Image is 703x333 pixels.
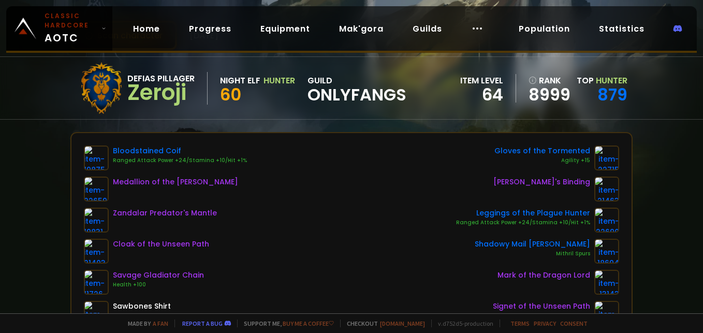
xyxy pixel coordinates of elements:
[84,146,109,170] img: item-19875
[596,75,627,86] span: Hunter
[84,239,109,264] img: item-21403
[113,270,204,281] div: Savage Gladiator Chain
[113,301,171,312] div: Sawbones Shirt
[594,208,619,233] img: item-22690
[594,270,619,295] img: item-13143
[510,18,578,39] a: Population
[594,177,619,201] img: item-21463
[181,18,240,39] a: Progress
[84,177,109,201] img: item-22659
[510,320,530,327] a: Terms
[456,219,590,227] div: Ranged Attack Power +24/Stamina +10/Hit +1%
[182,320,223,327] a: Report a bug
[560,320,588,327] a: Consent
[380,320,425,327] a: [DOMAIN_NAME]
[84,208,109,233] img: item-19831
[494,146,590,156] div: Gloves of the Tormented
[475,250,590,258] div: Mithril Spurs
[113,177,238,187] div: Medallion of the [PERSON_NAME]
[460,87,503,103] div: 64
[127,85,195,100] div: Zeroji
[340,320,425,327] span: Checkout
[127,72,195,85] div: Defias Pillager
[307,87,406,103] span: OnlyFangs
[404,18,450,39] a: Guilds
[113,239,209,250] div: Cloak of the Unseen Path
[45,11,97,30] small: Classic Hardcore
[493,301,590,312] div: Signet of the Unseen Path
[529,74,570,87] div: rank
[237,320,334,327] span: Support me,
[529,87,570,103] a: 8999
[307,74,406,103] div: guild
[594,146,619,170] img: item-22715
[113,281,204,289] div: Health +100
[122,320,168,327] span: Made by
[591,18,653,39] a: Statistics
[220,74,260,87] div: Night Elf
[252,18,318,39] a: Equipment
[125,18,168,39] a: Home
[460,74,503,87] div: item level
[220,83,241,106] span: 60
[497,270,590,281] div: Mark of the Dragon Lord
[331,18,392,39] a: Mak'gora
[113,146,247,156] div: Bloodstained Coif
[431,320,493,327] span: v. d752d5 - production
[475,239,590,250] div: Shadowy Mail [PERSON_NAME]
[577,74,627,87] div: Top
[84,270,109,295] img: item-11726
[597,83,627,106] a: 879
[493,177,590,187] div: [PERSON_NAME]'s Binding
[494,156,590,165] div: Agility +15
[153,320,168,327] a: a fan
[534,320,556,327] a: Privacy
[6,6,112,51] a: Classic HardcoreAOTC
[283,320,334,327] a: Buy me a coffee
[113,208,217,219] div: Zandalar Predator's Mantle
[113,156,247,165] div: Ranged Attack Power +24/Stamina +10/Hit +1%
[45,11,97,46] span: AOTC
[594,239,619,264] img: item-18694
[263,74,295,87] div: Hunter
[456,208,590,219] div: Leggings of the Plague Hunter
